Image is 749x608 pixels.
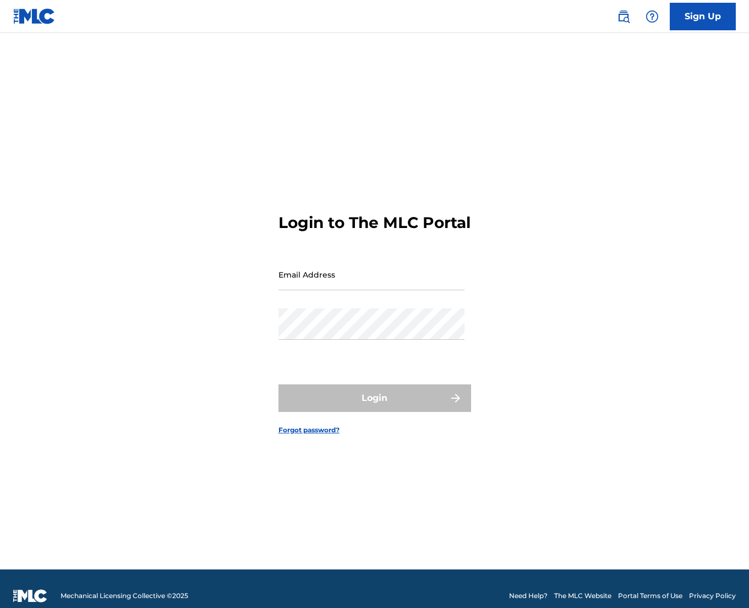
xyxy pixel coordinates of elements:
a: Privacy Policy [689,591,736,601]
span: Mechanical Licensing Collective © 2025 [61,591,188,601]
a: The MLC Website [554,591,611,601]
a: Portal Terms of Use [618,591,682,601]
div: Help [641,6,663,28]
img: logo [13,589,47,602]
a: Forgot password? [278,425,340,435]
a: Sign Up [670,3,736,30]
img: MLC Logo [13,8,56,24]
img: help [646,10,659,23]
a: Need Help? [509,591,548,601]
h3: Login to The MLC Portal [278,213,471,232]
img: search [617,10,630,23]
a: Public Search [613,6,635,28]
